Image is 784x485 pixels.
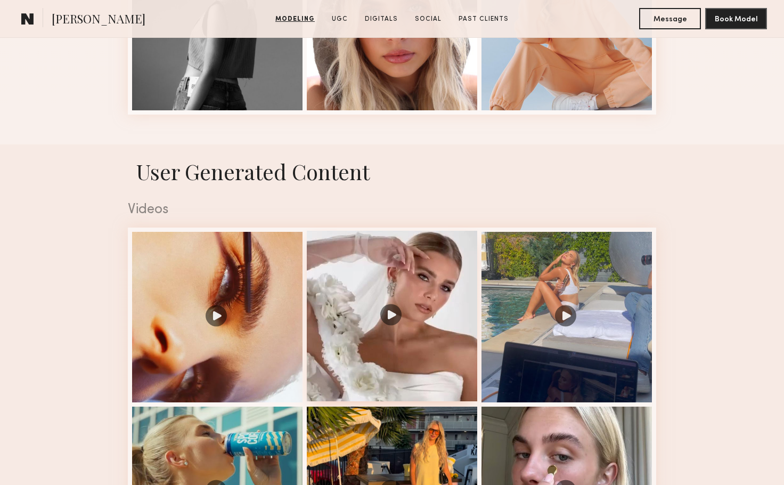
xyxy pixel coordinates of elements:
[705,14,767,23] a: Book Model
[271,14,319,24] a: Modeling
[328,14,352,24] a: UGC
[128,203,656,217] div: Videos
[119,157,665,185] h1: User Generated Content
[705,8,767,29] button: Book Model
[639,8,701,29] button: Message
[454,14,513,24] a: Past Clients
[361,14,402,24] a: Digitals
[52,11,145,29] span: [PERSON_NAME]
[411,14,446,24] a: Social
